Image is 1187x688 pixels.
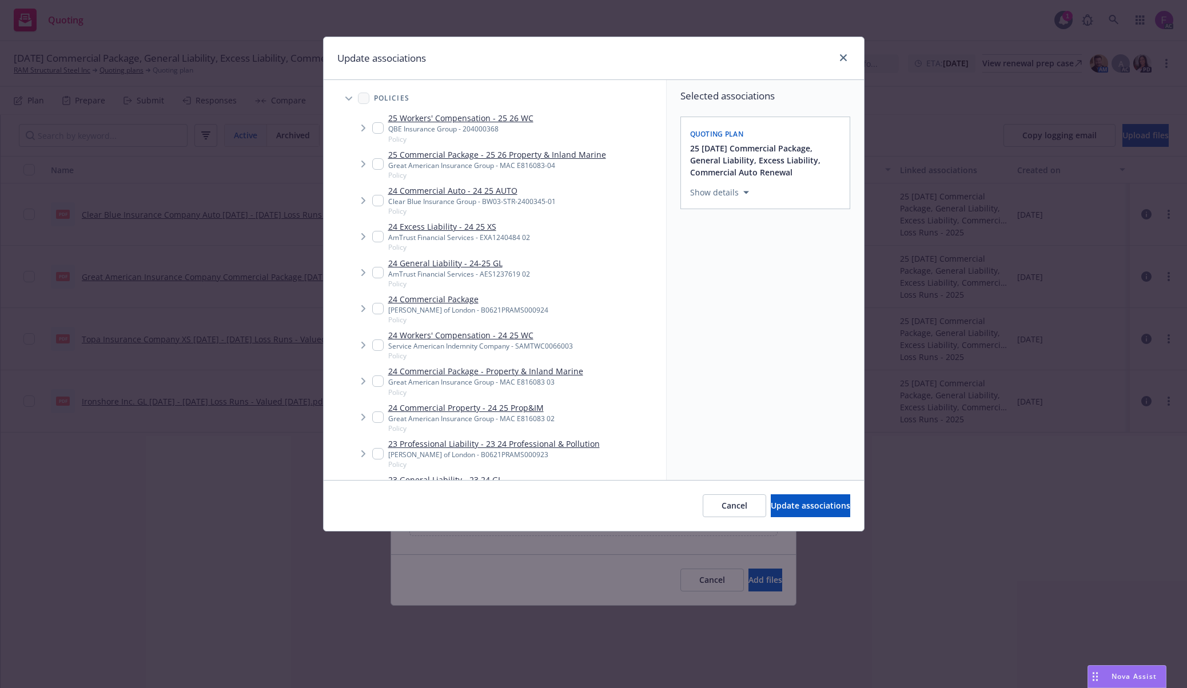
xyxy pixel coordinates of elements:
span: Policy [388,387,583,397]
a: 23 Professional Liability - 23 24 Professional & Pollution [388,438,600,450]
span: Policy [388,351,573,361]
div: QBE Insurance Group - 204000368 [388,124,533,134]
div: AmTrust Financial Services - EXA1240484 02 [388,233,530,242]
span: Policy [388,279,530,289]
span: Policy [388,315,548,325]
a: 24 General Liability - 24-25 GL [388,257,530,269]
span: Policy [388,242,530,252]
span: Nova Assist [1112,671,1157,681]
a: 25 Workers' Compensation - 25 26 WC [388,112,533,124]
button: Update associations [771,494,850,517]
button: Nova Assist [1088,665,1166,688]
span: Update associations [771,500,850,511]
a: 24 Commercial Property - 24 25 Prop&IM [388,402,555,414]
a: close [837,51,850,65]
a: 24 Workers' Compensation - 24 25 WC [388,329,573,341]
div: [PERSON_NAME] of London - B0621PRAMS000923 [388,450,600,459]
span: Policy [388,459,600,469]
div: Great American Insurance Group - MAC E816083-04 [388,161,606,170]
button: 25 [DATE] Commercial Package, General Liability, Excess Liability, Commercial Auto Renewal [690,142,843,178]
a: 24 Commercial Auto - 24 25 AUTO [388,185,556,197]
a: 23 General Liability - 23 24 GL [388,474,531,486]
div: Great American Insurance Group - MAC E816083 03 [388,377,583,387]
span: Selected associations [680,89,850,103]
div: [PERSON_NAME] of London - B0621PRAMS000924 [388,305,548,315]
a: 24 Commercial Package - Property & Inland Marine [388,365,583,377]
h1: Update associations [337,51,426,66]
div: Drag to move [1088,666,1102,687]
span: Policy [388,170,606,180]
a: 24 Excess Liability - 24 25 XS [388,221,530,233]
div: AmTrust Financial Services - AES1237619 02 [388,269,530,279]
a: 24 Commercial Package [388,293,548,305]
span: Policy [388,134,533,144]
button: Show details [686,186,754,199]
span: Cancel [722,500,747,511]
span: Quoting plan [690,129,744,139]
span: Policies [374,95,410,102]
div: Great American Insurance Group - MAC E816083 02 [388,414,555,423]
a: 25 Commercial Package - 25 26 Property & Inland Marine [388,149,606,161]
button: Cancel [703,494,766,517]
span: Policy [388,423,555,433]
div: Clear Blue Insurance Group - BW03-STR-2400345-01 [388,197,556,206]
div: Service American Indemnity Company - SAMTWC0066003 [388,341,573,351]
span: Policy [388,206,556,216]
